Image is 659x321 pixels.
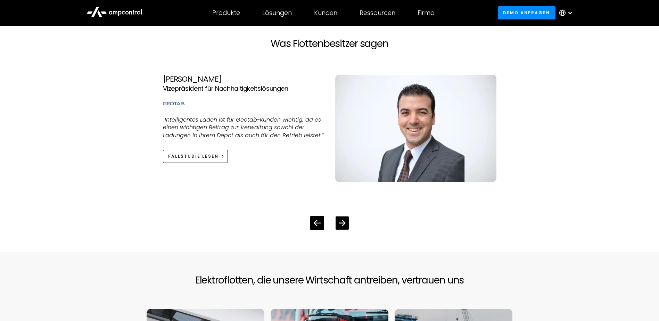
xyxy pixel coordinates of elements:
a: Fallstudie lesen [163,150,228,163]
div: Lösungen [262,9,292,17]
h2: Was Flottenbesitzer sagen [152,38,508,50]
div: Firma [418,9,435,17]
p: „Intelligentes Laden ist für Geotab-Kunden wichtig, da es einen wichtigen Beitrag zur Verwaltung ... [163,116,324,139]
div: Ressourcen [360,9,395,17]
div: Produkte [212,9,240,17]
div: Fallstudie lesen [168,153,219,159]
div: Previous slide [310,216,324,230]
div: Kunden [314,9,337,17]
div: Vizepräsident für Nachhaltigkeitslösungen [163,84,324,94]
div: 4 / 4 [163,64,496,193]
a: Demo anfragen [498,6,555,19]
h2: Elektroflotten, die unsere Wirtschaft antreiben, vertrauen uns [195,274,464,286]
div: Next slide [336,216,349,230]
div: [PERSON_NAME] [163,75,324,84]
